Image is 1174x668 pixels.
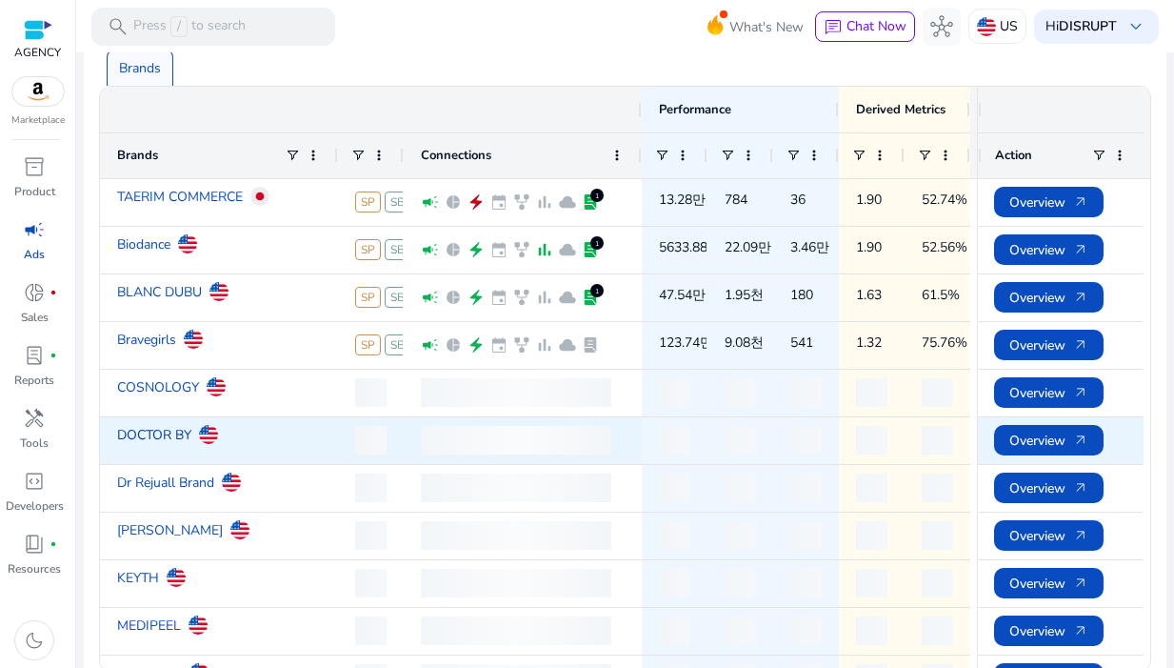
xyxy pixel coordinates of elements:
span: arrow_outward [1073,290,1088,305]
div: loading [725,521,756,550]
div: loading [659,569,690,597]
span: arrow_outward [1073,623,1088,638]
span: Performance [659,101,731,118]
span: pie_chart [444,240,463,259]
span: SP [355,334,381,355]
div: loading [922,617,953,645]
img: us.svg [207,377,226,396]
a: Bravegirls [117,323,176,356]
div: loading [725,569,756,597]
button: Overviewarrow_outward [994,187,1104,217]
span: cloud [558,240,577,259]
span: lab_profile [581,192,600,212]
span: family_history [512,240,531,259]
span: family_history [512,288,531,307]
span: event [489,288,508,307]
div: 1 [590,236,604,250]
span: Overview [1009,374,1088,413]
span: lab_profile [23,344,46,367]
span: donut_small [23,281,46,304]
div: loading [922,426,953,455]
p: 1.90 [856,180,882,219]
button: Overviewarrow_outward [994,282,1104,313]
button: Overviewarrow_outward [994,425,1104,455]
p: Resources [8,560,61,577]
span: event [489,192,508,212]
span: bar_chart [535,288,554,307]
img: us.svg [178,234,197,253]
span: Overview [1009,421,1088,460]
span: search [107,15,129,38]
div: loading [856,521,887,550]
span: family_history [512,335,531,354]
span: event [489,240,508,259]
span: What's New [729,10,804,44]
div: loading [659,378,690,407]
div: loading [856,426,887,455]
div: loading [659,426,690,455]
div: loading [421,378,611,407]
span: / [170,16,188,37]
button: Overviewarrow_outward [994,330,1104,360]
button: Overviewarrow_outward [994,520,1104,551]
div: loading [856,569,887,597]
span: arrow_outward [1073,480,1088,496]
button: Overviewarrow_outward [994,568,1104,598]
p: 47.54만 [659,275,706,314]
span: bar_chart [535,240,554,259]
span: lab_profile [581,288,600,307]
span: arrow_outward [1073,194,1088,210]
p: Sales [21,309,49,326]
div: loading [790,474,822,502]
div: loading [355,617,387,645]
span: campaign [421,240,440,259]
span: arrow_outward [1073,385,1088,400]
a: Biodance [117,228,170,261]
div: loading [355,426,387,455]
a: [PERSON_NAME] [117,514,223,547]
span: arrow_outward [1073,242,1088,257]
span: Overview [1009,469,1088,508]
img: us.svg [222,473,241,492]
p: 1.32 [856,323,882,362]
img: us.svg [209,282,229,301]
span: pie_chart [444,192,463,212]
div: loading [790,617,822,645]
div: loading [790,426,822,455]
span: dark_mode [23,629,46,652]
p: Brands [119,58,161,78]
p: 5633.88만 [659,228,721,267]
span: Chat Now [846,17,906,35]
span: inventory_2 [23,155,46,178]
b: DISRUPT [1059,17,1117,35]
button: Overviewarrow_outward [994,377,1104,408]
span: arrow_outward [1073,337,1088,353]
button: Overviewarrow_outward [994,473,1104,503]
img: us.svg [167,568,186,587]
div: loading [421,521,611,550]
span: Brands [117,147,158,164]
span: keyboard_arrow_down [1124,15,1147,38]
p: 1.90 [856,228,882,267]
img: us.svg [977,17,996,36]
span: cloud [558,192,577,212]
span: cloud [558,335,577,354]
img: amazon.svg [12,77,64,106]
span: campaign [421,288,440,307]
p: Product [14,183,55,200]
a: BLANC DUBU [117,275,202,309]
div: loading [659,474,690,502]
a: DOCTOR BY [117,418,191,452]
a: COSNOLOGY [117,371,199,404]
div: 1 [590,189,604,202]
p: 3.46만 [790,228,829,267]
span: family_history [512,192,531,212]
span: Overview [1009,183,1088,222]
a: MEDIPEEL [117,609,181,642]
p: 180 [790,275,813,314]
div: loading [725,474,756,502]
p: 1.63 [856,275,882,314]
button: hub [923,8,961,46]
div: loading [856,378,887,407]
span: campaign [421,192,440,212]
